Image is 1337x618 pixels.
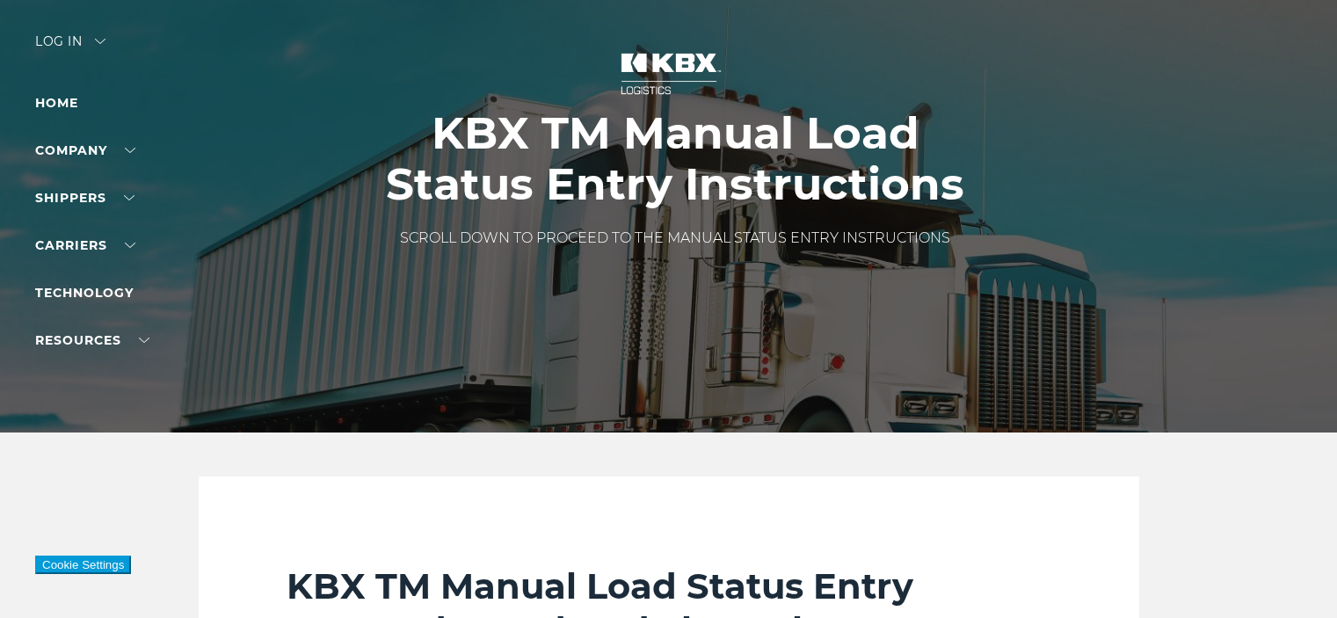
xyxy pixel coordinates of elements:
[35,285,134,301] a: Technology
[370,108,981,210] h1: KBX TM Manual Load Status Entry Instructions
[35,190,134,206] a: SHIPPERS
[35,142,135,158] a: Company
[603,35,735,113] img: kbx logo
[35,332,149,348] a: RESOURCES
[370,228,981,249] p: SCROLL DOWN TO PROCEED TO THE MANUAL STATUS ENTRY INSTRUCTIONS
[35,95,78,111] a: Home
[35,556,131,574] button: Cookie Settings
[35,35,105,61] div: Log in
[35,237,135,253] a: Carriers
[95,39,105,44] img: arrow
